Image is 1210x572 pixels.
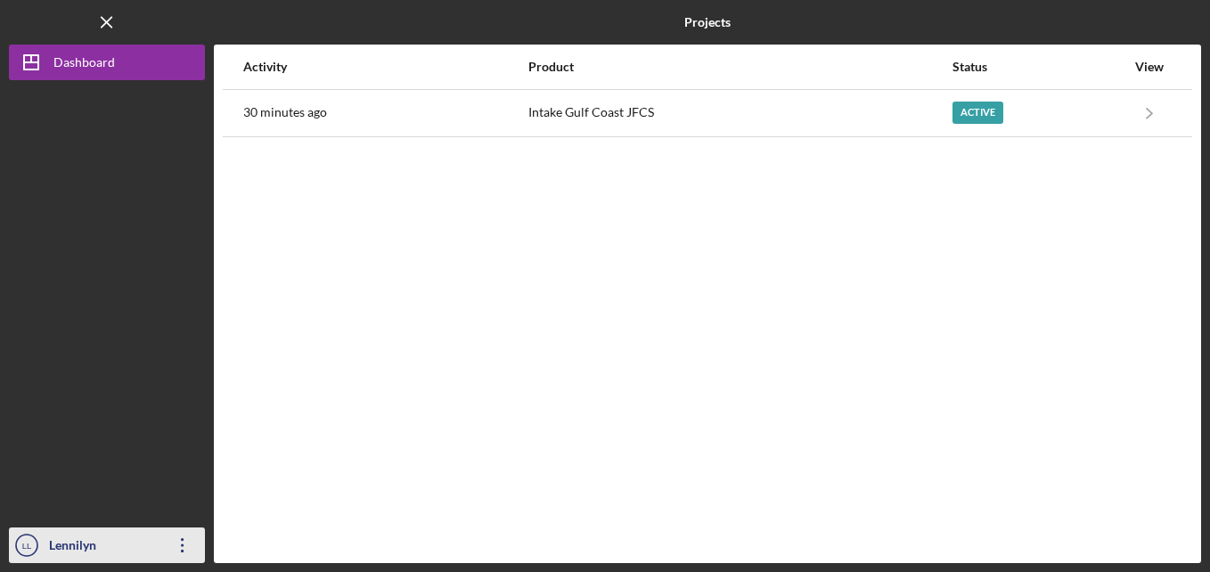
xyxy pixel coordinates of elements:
button: Dashboard [9,45,205,80]
div: Activity [243,60,527,74]
div: Status [952,60,1125,74]
div: Dashboard [53,45,115,85]
div: Active [952,102,1003,124]
div: View [1127,60,1172,74]
div: Product [528,60,951,74]
text: LL [22,541,32,551]
b: Projects [684,15,731,29]
button: LLLennilyn [PERSON_NAME] [PERSON_NAME] [9,527,205,563]
div: Intake Gulf Coast JFCS [528,91,951,135]
time: 2025-09-17 18:18 [243,105,327,119]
